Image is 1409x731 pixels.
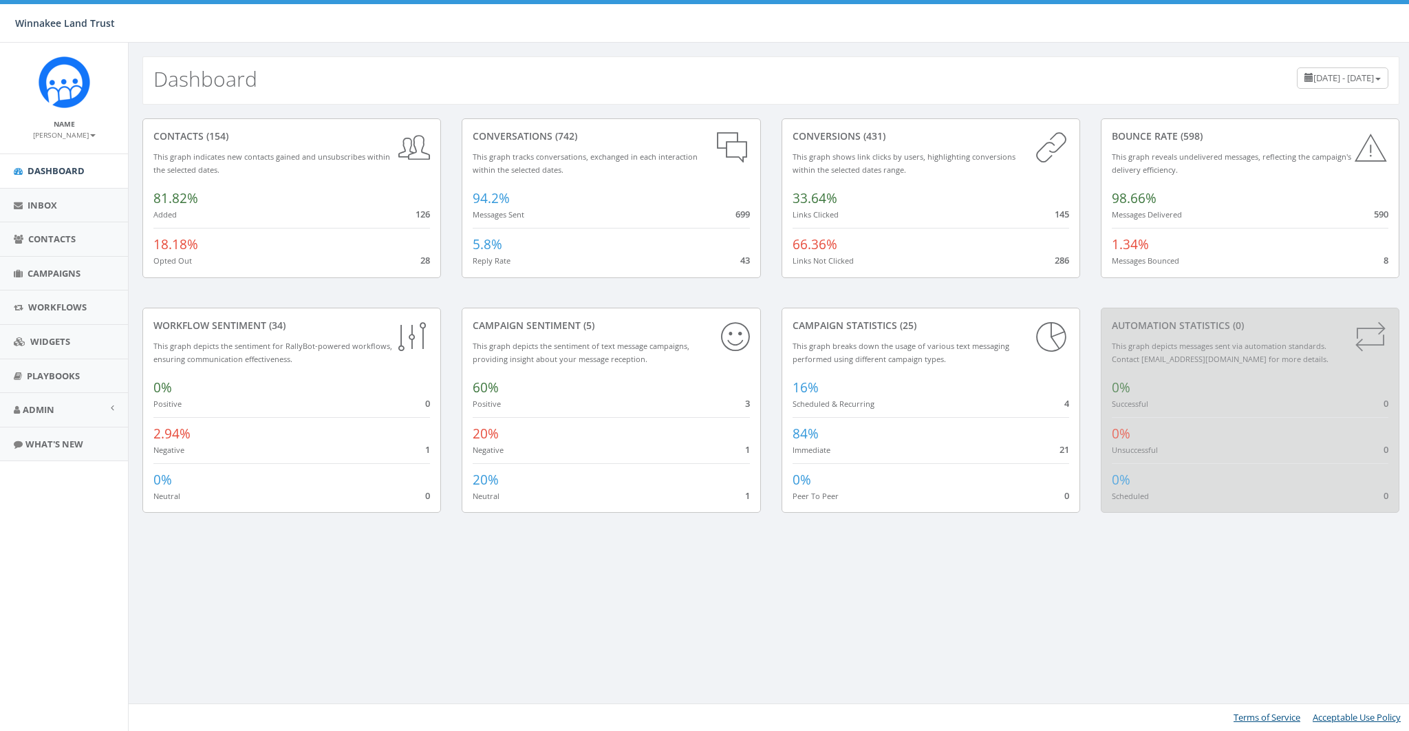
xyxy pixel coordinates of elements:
small: This graph depicts the sentiment of text message campaigns, providing insight about your message ... [473,341,689,364]
small: Added [153,209,177,220]
span: 0% [793,471,811,489]
h2: Dashboard [153,67,257,90]
span: 98.66% [1112,189,1157,207]
small: Peer To Peer [793,491,839,501]
span: 0 [1384,397,1388,410]
span: 28 [420,254,430,266]
span: 84% [793,425,819,443]
div: Bounce Rate [1112,129,1388,143]
span: 1.34% [1112,235,1149,253]
small: Neutral [153,491,180,501]
span: 2.94% [153,425,191,443]
div: contacts [153,129,430,143]
span: 8 [1384,254,1388,266]
span: 18.18% [153,235,198,253]
small: Messages Delivered [1112,209,1182,220]
span: 43 [740,254,750,266]
span: Widgets [30,335,70,348]
span: 60% [473,379,499,396]
small: Scheduled [1112,491,1149,501]
small: Opted Out [153,255,192,266]
span: 4 [1064,397,1069,410]
span: 0 [425,489,430,502]
small: This graph shows link clicks by users, highlighting conversions within the selected dates range. [793,151,1015,175]
small: Negative [153,445,184,455]
span: 3 [745,397,750,410]
small: This graph reveals undelivered messages, reflecting the campaign's delivery efficiency. [1112,151,1351,175]
span: [DATE] - [DATE] [1313,72,1374,84]
small: Immediate [793,445,830,455]
span: 5.8% [473,235,502,253]
small: This graph depicts messages sent via automation standards. Contact [EMAIL_ADDRESS][DOMAIN_NAME] f... [1112,341,1329,364]
small: This graph tracks conversations, exchanged in each interaction within the selected dates. [473,151,698,175]
div: Campaign Statistics [793,319,1069,332]
span: 81.82% [153,189,198,207]
span: 0% [1112,471,1130,489]
small: [PERSON_NAME] [33,130,96,140]
small: Name [54,119,75,129]
span: 0% [153,471,172,489]
div: Campaign Sentiment [473,319,749,332]
span: Workflows [28,301,87,313]
small: Negative [473,445,504,455]
span: 126 [416,208,430,220]
a: [PERSON_NAME] [33,128,96,140]
span: 1 [425,443,430,456]
span: Dashboard [28,165,85,177]
img: Rally_Corp_Icon.png [39,56,90,108]
span: (598) [1178,129,1203,142]
span: 16% [793,379,819,396]
small: Links Clicked [793,209,839,220]
div: Workflow Sentiment [153,319,430,332]
span: Contacts [28,233,76,245]
small: Messages Sent [473,209,524,220]
span: 699 [735,208,750,220]
span: 0% [1112,379,1130,396]
span: What's New [25,438,83,450]
span: (0) [1230,319,1244,332]
small: Neutral [473,491,499,501]
span: 0 [425,397,430,410]
span: 0 [1384,489,1388,502]
span: 0% [1112,425,1130,443]
span: 0 [1064,489,1069,502]
span: 590 [1374,208,1388,220]
span: (5) [581,319,594,332]
span: 20% [473,425,499,443]
span: (154) [204,129,228,142]
span: (34) [266,319,286,332]
small: This graph breaks down the usage of various text messaging performed using different campaign types. [793,341,1009,364]
small: Successful [1112,399,1148,409]
small: Messages Bounced [1112,255,1179,266]
small: Scheduled & Recurring [793,399,874,409]
span: 1 [745,489,750,502]
span: 20% [473,471,499,489]
span: Winnakee Land Trust [15,17,115,30]
span: 0% [153,379,172,396]
small: Unsuccessful [1112,445,1158,455]
span: Campaigns [28,267,80,279]
small: This graph indicates new contacts gained and unsubscribes within the selected dates. [153,151,390,175]
span: 94.2% [473,189,510,207]
small: Positive [153,399,182,409]
span: (431) [861,129,885,142]
span: (25) [897,319,916,332]
span: 0 [1384,443,1388,456]
small: Links Not Clicked [793,255,854,266]
span: 21 [1060,443,1069,456]
a: Terms of Service [1234,711,1300,723]
small: Positive [473,399,501,409]
div: conversions [793,129,1069,143]
span: 33.64% [793,189,837,207]
span: Playbooks [27,370,80,382]
span: 1 [745,443,750,456]
span: 145 [1055,208,1069,220]
span: Admin [23,403,54,416]
small: Reply Rate [473,255,510,266]
div: conversations [473,129,749,143]
span: 66.36% [793,235,837,253]
span: 286 [1055,254,1069,266]
a: Acceptable Use Policy [1313,711,1401,723]
div: Automation Statistics [1112,319,1388,332]
span: (742) [552,129,577,142]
